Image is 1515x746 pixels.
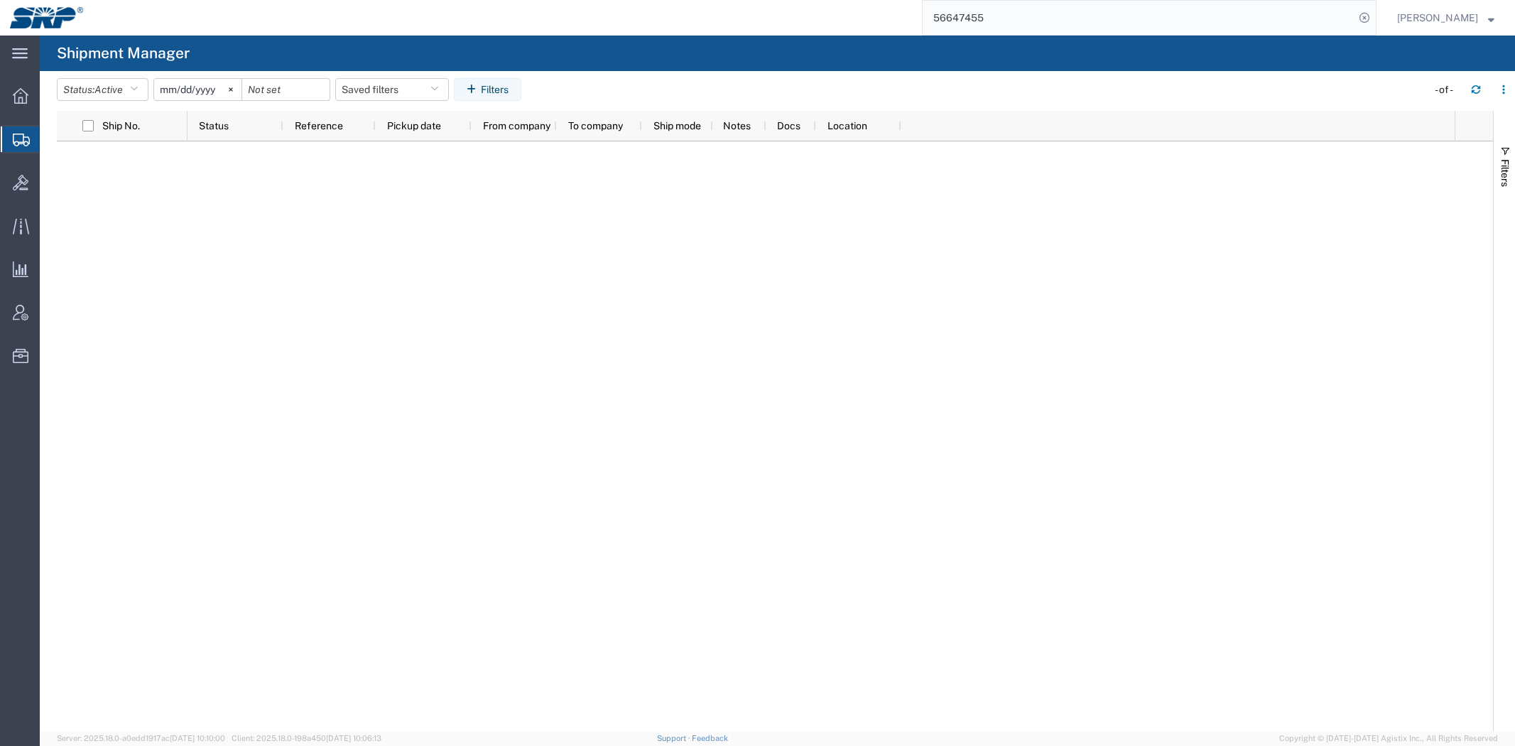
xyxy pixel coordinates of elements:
span: Docs [777,120,800,131]
button: [PERSON_NAME] [1396,9,1495,26]
span: Filters [1499,159,1511,187]
button: Saved filters [335,78,449,101]
span: To company [568,120,623,131]
button: Filters [454,78,521,101]
a: Support [657,734,693,742]
span: Copyright © [DATE]-[DATE] Agistix Inc., All Rights Reserved [1279,733,1498,745]
span: Ship mode [653,120,701,131]
span: Reference [295,120,343,131]
span: Client: 2025.18.0-198a450 [232,734,381,742]
img: logo [10,7,83,28]
span: Server: 2025.18.0-a0edd1917ac [57,734,225,742]
span: Pickup date [387,120,441,131]
span: Marissa Camacho [1397,10,1478,26]
span: [DATE] 10:10:00 [170,734,225,742]
span: From company [483,120,550,131]
span: Active [94,84,123,95]
span: Ship No. [102,120,140,131]
a: Feedback [692,734,728,742]
div: - of - [1435,82,1460,97]
h4: Shipment Manager [57,36,190,71]
button: Status:Active [57,78,148,101]
input: Not set [242,79,330,100]
span: Notes [723,120,751,131]
span: Location [827,120,867,131]
input: Search for shipment number, reference number [923,1,1354,35]
span: Status [199,120,229,131]
span: [DATE] 10:06:13 [326,734,381,742]
input: Not set [154,79,241,100]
